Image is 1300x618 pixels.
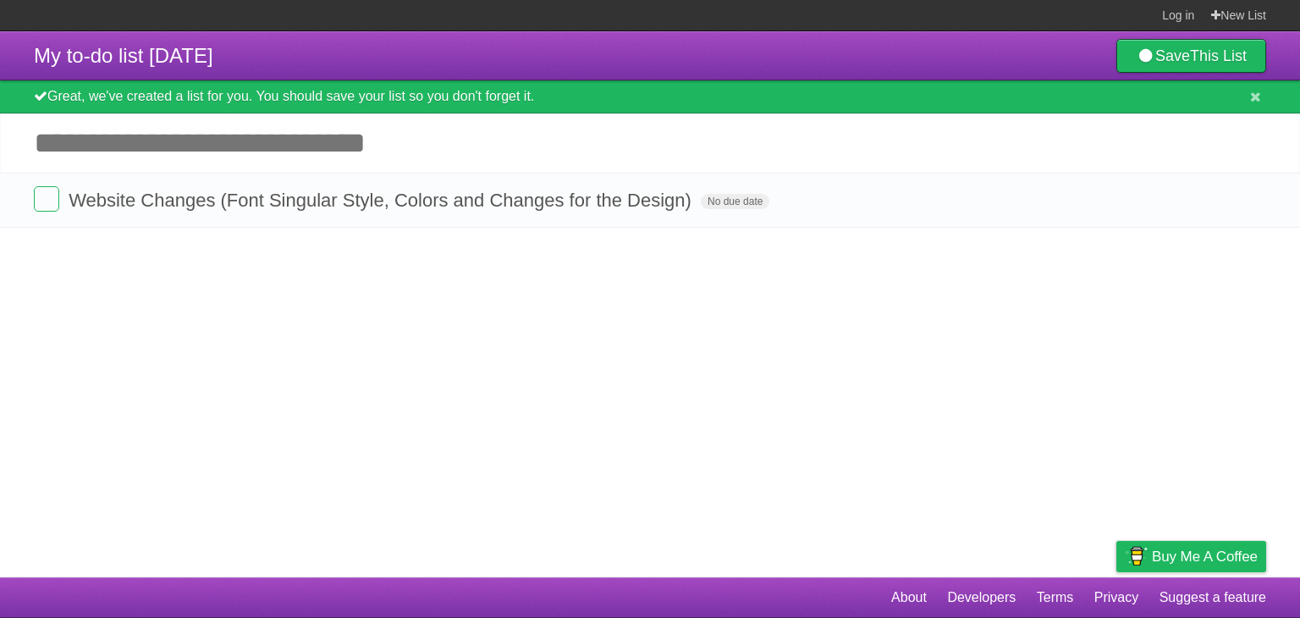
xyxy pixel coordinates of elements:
a: Suggest a feature [1160,582,1266,614]
a: Developers [947,582,1016,614]
img: Buy me a coffee [1125,542,1148,571]
span: My to-do list [DATE] [34,44,213,67]
label: Done [34,186,59,212]
b: This List [1190,47,1247,64]
a: Privacy [1094,582,1138,614]
a: Terms [1037,582,1074,614]
a: Buy me a coffee [1116,541,1266,572]
span: No due date [701,194,769,209]
a: About [891,582,927,614]
a: SaveThis List [1116,39,1266,73]
span: Buy me a coffee [1152,542,1258,571]
span: Website Changes (Font Singular Style, Colors and Changes for the Design) [69,190,696,211]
